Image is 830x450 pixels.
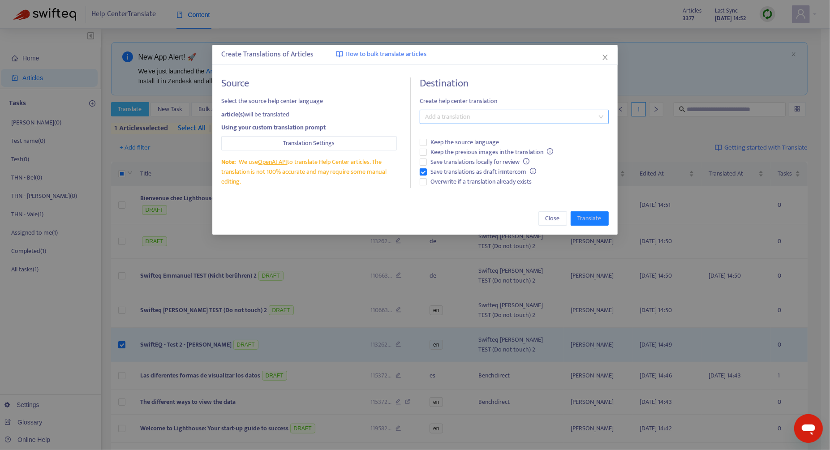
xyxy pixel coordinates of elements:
h4: Source [221,77,397,90]
a: How to bulk translate articles [336,49,426,60]
button: Close [600,52,610,62]
strong: article(s) [221,109,245,120]
button: Translate [571,211,609,226]
span: Keep the previous images in the translation [427,147,557,157]
span: Translation Settings [284,138,335,148]
span: Select the source help center language [221,96,397,106]
button: Translation Settings [221,136,397,150]
span: Save translations locally for review [427,157,533,167]
div: Create Translations of Articles [221,49,609,60]
span: Close [546,214,560,223]
span: info-circle [547,148,553,154]
span: info-circle [530,168,536,174]
div: Using your custom translation prompt [221,123,397,133]
button: Close [538,211,567,226]
img: image-link [336,51,343,58]
span: Note: [221,157,236,167]
span: info-circle [523,158,529,164]
div: will be translated [221,110,397,120]
span: Overwrite if a translation already exists [427,177,536,187]
span: Save translations as draft in Intercom [427,167,540,177]
span: Create help center translation [420,96,609,106]
a: OpenAI API [258,157,288,167]
iframe: Button to launch messaging window [794,414,823,443]
h4: Destination [420,77,609,90]
span: close [602,54,609,61]
span: Keep the source language [427,137,503,147]
div: We use to translate Help Center articles. The translation is not 100% accurate and may require so... [221,157,397,187]
span: How to bulk translate articles [345,49,426,60]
